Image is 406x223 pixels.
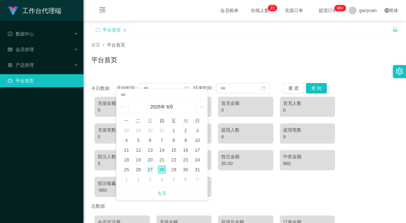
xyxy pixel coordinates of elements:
p: 1 [272,5,275,11]
td: 2025年8月26日 [132,165,144,174]
td: 2025年8月23日 [180,155,191,165]
div: 13 [146,146,154,154]
td: 2025年8月22日 [168,155,180,165]
td: 2025年8月31日 [192,165,203,174]
td: 2025年8月10日 [192,135,203,145]
td: 2025年8月1日 [168,126,180,135]
div: 7 [158,136,166,144]
div: 28 [158,166,166,174]
td: 2025年8月7日 [156,135,168,145]
a: 图标: dashboard平台首页 [8,74,78,87]
div: 5 [98,160,147,167]
span: 在线人数 [248,8,272,13]
span: 结束时间： [194,85,216,91]
span: 一 [121,118,132,124]
span: 四 [156,118,168,124]
h1: 工作台代理端 [22,0,61,21]
a: 今天 [157,187,167,200]
div: 总数据 [91,200,398,212]
div: 中奖金额 [283,153,332,160]
td: 2025年7月29日 [132,126,144,135]
td: 2025年8月14日 [156,145,168,155]
sup: 21 [268,5,277,11]
td: 2025年8月15日 [168,145,180,155]
span: / [103,42,104,48]
i: 图标: appstore-o [8,63,12,67]
th: 周一 [121,116,132,126]
div: 5 [170,175,178,183]
th: 周三 [144,116,156,126]
div: 18 [123,156,130,164]
a: 下个月 (翻页下键) [192,100,198,113]
td: 2025年8月16日 [180,145,191,155]
i: 图标: close [123,28,127,32]
a: 8月 [166,100,174,113]
button: 查 询 [306,83,327,93]
div: 26 [134,166,142,174]
a: 下一年 (Control键加右方向键) [196,100,205,113]
i: 图标: menu-fold [91,0,113,21]
span: 提现订单 [315,8,340,13]
td: 2025年8月24日 [192,155,203,165]
span: 会员管理 [8,47,34,52]
a: 工作台代理端 [8,8,61,13]
td: 2025年8月29日 [168,165,180,174]
div: 9 [182,136,190,144]
i: 图标: calendar [184,86,189,91]
sup: 992 [334,5,346,11]
div: 5 [134,136,142,144]
i: 图标: unlock [392,26,398,32]
p: 2 [270,5,273,11]
td: 2025年8月3日 [192,126,203,135]
div: 4 [221,133,270,140]
td: 2025年8月17日 [192,145,203,155]
span: 五 [168,118,180,124]
div: 30 [182,166,190,174]
div: 投注金额 [221,153,270,160]
span: 日 [192,118,203,124]
div: 29 [134,127,142,134]
div: 22 [170,156,178,164]
span: 产品管理 [8,63,34,68]
div: 0 [98,107,147,114]
div: 30.00 [221,160,270,167]
div: 16 [182,146,190,154]
div: 投注输赢 [98,180,147,187]
td: 2025年8月20日 [144,155,156,165]
td: 2025年8月30日 [180,165,191,174]
div: 3 [146,175,154,183]
i: 图标: table [8,47,12,52]
td: 2025年9月4日 [156,174,168,184]
td: 2025年7月28日 [121,126,132,135]
td: 2025年8月9日 [180,135,191,145]
h1: 平台首页 [91,55,117,65]
td: 2025年9月2日 [132,174,144,184]
td: 2025年9月7日 [192,174,203,184]
div: 今日数据 [91,85,117,92]
td: 2025年9月3日 [144,174,156,184]
span: 充值订单 [282,8,306,13]
div: 提现笔数 [283,127,332,133]
div: 3 [194,127,201,134]
td: 2025年8月5日 [132,135,144,145]
td: 2025年8月27日 [144,165,156,174]
div: 15 [170,146,178,154]
i: 图标: global [384,8,389,13]
div: 20 [146,156,154,164]
div: 27 [146,166,154,174]
div: 平台首页 [103,24,121,36]
td: 2025年9月6日 [180,174,191,184]
a: 上一年 (Control键加左方向键) [119,100,127,113]
div: 0 [283,107,332,114]
td: 2025年7月31日 [156,126,168,135]
div: 9 [283,133,332,140]
div: 6 [146,136,154,144]
div: 2 [134,175,142,183]
a: 2025年 [150,100,166,113]
div: 31 [194,166,201,174]
div: 14 [158,146,166,154]
div: 31 [158,127,166,134]
div: 30 [146,127,154,134]
td: 2025年9月5日 [168,174,180,184]
div: 4 [158,175,166,183]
